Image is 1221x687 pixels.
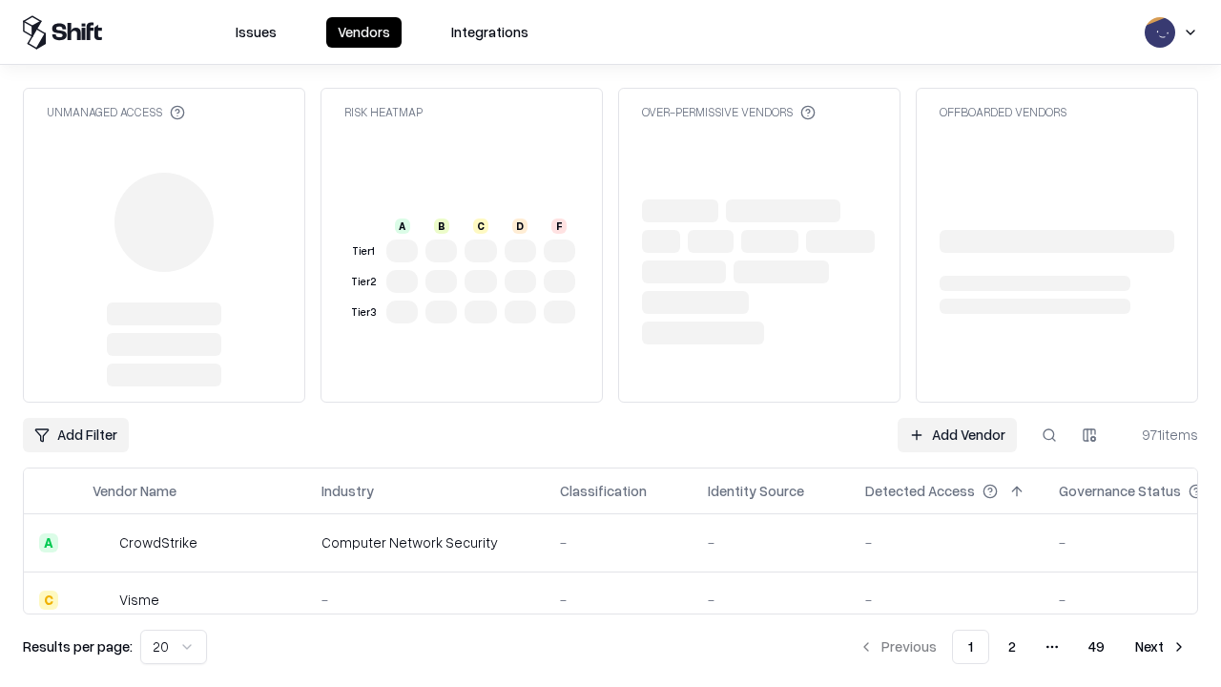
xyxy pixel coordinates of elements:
div: F [551,219,567,234]
div: Tier 1 [348,243,379,260]
img: Visme [93,591,112,610]
div: Computer Network Security [321,532,529,552]
div: Unmanaged Access [47,104,185,120]
div: Offboarded Vendors [940,104,1066,120]
div: D [512,219,528,234]
div: A [39,533,58,552]
div: - [321,590,529,610]
a: Add Vendor [898,418,1017,452]
button: 49 [1073,630,1120,664]
div: C [473,219,488,234]
div: - [708,532,835,552]
div: - [865,532,1028,552]
div: Over-Permissive Vendors [642,104,816,120]
div: Visme [119,590,159,610]
nav: pagination [847,630,1198,664]
div: Governance Status [1059,481,1181,501]
button: Vendors [326,17,402,48]
div: C [39,591,58,610]
button: Next [1124,630,1198,664]
div: Tier 3 [348,304,379,321]
div: Tier 2 [348,274,379,290]
div: - [560,590,677,610]
div: CrowdStrike [119,532,197,552]
img: CrowdStrike [93,533,112,552]
div: Classification [560,481,647,501]
div: B [434,219,449,234]
button: Integrations [440,17,540,48]
p: Results per page: [23,636,133,656]
div: Risk Heatmap [344,104,423,120]
button: Issues [224,17,288,48]
div: 971 items [1122,425,1198,445]
button: 1 [952,630,989,664]
div: - [708,590,835,610]
div: Industry [321,481,374,501]
button: Add Filter [23,418,129,452]
div: Vendor Name [93,481,176,501]
button: 2 [993,630,1031,664]
div: - [560,532,677,552]
div: Identity Source [708,481,804,501]
div: A [395,219,410,234]
div: Detected Access [865,481,975,501]
div: - [865,590,1028,610]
